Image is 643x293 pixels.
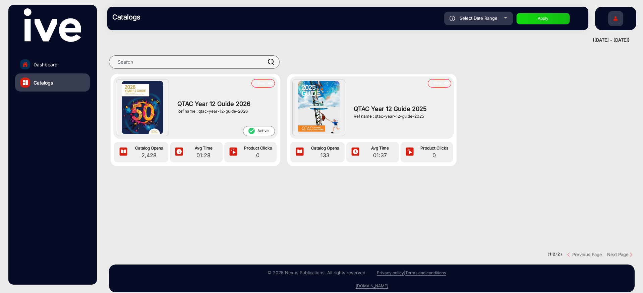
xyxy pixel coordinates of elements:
a: Dashboard [15,55,90,73]
img: home [22,61,28,67]
div: Ref name : qtac-year-12-guide-2025 [354,113,448,119]
span: 2,428 [131,151,167,159]
span: 01:37 [363,151,397,159]
img: vmg-logo [24,8,81,42]
span: Product Clicks [417,145,452,151]
img: icon [405,147,415,157]
input: Search [109,55,280,69]
span: 0 [417,151,452,159]
span: 133 [307,151,343,159]
button: Apply [516,13,570,24]
img: icon [118,147,128,157]
span: 01:28 [186,151,221,159]
img: previous button [567,252,572,257]
img: prodSearch.svg [268,59,275,65]
a: [DOMAIN_NAME] [356,283,388,289]
span: Avg Time [186,145,221,151]
strong: Next Page [607,252,629,257]
div: ([DATE] - [DATE]) [101,37,630,44]
span: Catalogs [34,79,53,86]
span: Catalog Opens [307,145,343,151]
strong: Previous Page [572,252,602,257]
img: catalog [23,80,28,85]
img: Next button [629,252,634,257]
button: Viewicon [251,79,275,87]
img: icon [174,147,184,157]
img: icon [228,147,238,157]
span: Avg Time [363,145,397,151]
span: Active [243,126,275,136]
img: Sign%20Up.svg [608,8,623,31]
mat-icon: check_circle [248,127,255,135]
a: Privacy policy [377,270,404,276]
button: Viewicon [428,79,451,87]
span: Catalog Opens [131,145,167,151]
img: icon [267,80,274,87]
a: Terms and conditions [405,270,446,276]
img: icon [350,147,360,157]
span: Dashboard [34,61,58,68]
span: QTAC Year 12 Guide 2026 [177,99,272,108]
strong: 2 [558,252,560,256]
span: Select Date Range [460,15,498,21]
small: © 2025 Nexus Publications. All rights reserved. [268,270,367,275]
a: Catalogs [15,73,90,92]
img: icon [295,147,305,157]
img: icon [450,16,455,21]
span: QTAC Year 12 Guide 2025 [354,104,448,113]
pre: ( / ) [547,251,562,257]
h3: Catalogs [112,13,206,21]
a: | [404,270,405,275]
span: 0 [241,151,275,159]
img: QTAC Year 12 Guide 2026 [122,81,164,134]
div: Ref name : qtac-year-12-guide-2026 [177,108,272,114]
img: QTAC Year 12 Guide 2025 [298,81,340,134]
strong: 1-2 [549,252,555,256]
span: Product Clicks [241,145,275,151]
img: icon [443,80,451,87]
